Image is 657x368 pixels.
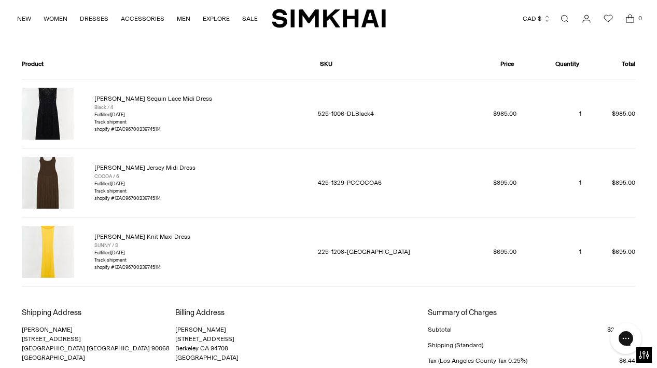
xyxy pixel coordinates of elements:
a: Open search modal [554,8,575,29]
a: Track shipment [94,257,127,263]
a: ACCESSORIES [121,7,164,30]
img: Jamie Jersey Midi Dress [22,157,74,209]
dd: $695.00 [476,247,517,256]
td: 525-1006-DLBlack4 [310,79,467,148]
a: DRESSES [80,7,108,30]
img: Delphine Sequin Lace Midi Dress [22,88,74,140]
th: SKU [310,59,467,79]
a: [PERSON_NAME] Knit Maxi Dress [94,233,190,240]
a: Wishlist [598,8,619,29]
td: 1 [525,217,590,286]
div: Shipping (Standard) [428,340,483,350]
button: CAD $ [523,7,551,30]
iframe: Gorgias live chat messenger [605,319,647,358]
a: Go to the account page [576,8,597,29]
p: [PERSON_NAME] [STREET_ADDRESS] Berkeley CA 94708 [GEOGRAPHIC_DATA] [175,325,329,362]
a: EXPLORE [203,7,230,30]
td: 425-1329-PCCOCOA6 [310,148,467,217]
iframe: Sign Up via Text for Offers [8,329,104,360]
td: $895.00 [590,148,635,217]
td: 1 [525,79,590,148]
div: COCOA / 6 [94,173,195,180]
a: Open cart modal [620,8,640,29]
th: Quantity [525,59,590,79]
dd: $985.00 [476,109,517,118]
p: [PERSON_NAME] [STREET_ADDRESS] [GEOGRAPHIC_DATA] [GEOGRAPHIC_DATA] 90068 [GEOGRAPHIC_DATA] [22,325,175,362]
a: NEW [17,7,31,30]
h3: Summary of Charges [428,307,635,319]
a: WOMEN [44,7,67,30]
div: Fulfilled [94,249,190,271]
time: [DATE] [110,181,125,186]
div: Fulfilled [94,111,212,133]
div: shopify #1ZAC96700239745114 [94,195,195,202]
div: SUNNY / S [94,242,190,249]
img: Laurelle Knit Maxi Dress [22,226,74,278]
a: MEN [177,7,190,30]
div: Subtotal [428,325,452,334]
td: $695.00 [590,217,635,286]
a: [PERSON_NAME] Jersey Midi Dress [94,164,195,171]
div: shopify #1ZAC96700239745114 [94,126,212,133]
th: Price [467,59,525,79]
th: Product [22,59,310,79]
th: Total [590,59,635,79]
div: Black / 4 [94,104,212,111]
h3: Billing Address [175,307,329,319]
td: 1 [525,148,590,217]
a: SALE [242,7,258,30]
div: $6.44 [619,356,635,365]
span: 0 [635,13,645,23]
td: $985.00 [590,79,635,148]
div: Tax (Los Angeles County Tax 0.25%) [428,356,527,365]
a: [PERSON_NAME] Sequin Lace Midi Dress [94,95,212,102]
dd: $895.00 [476,178,517,187]
a: Track shipment [94,119,127,125]
a: SIMKHAI [272,8,386,29]
div: shopify #1ZAC96700239745114 [94,264,190,271]
time: [DATE] [110,250,125,255]
a: Track shipment [94,188,127,194]
td: 225-1208-[GEOGRAPHIC_DATA] [310,217,467,286]
div: Fulfilled [94,180,195,202]
time: [DATE] [110,112,125,117]
h3: Shipping Address [22,307,175,319]
time: [DATE] 6:26 am [320,30,364,37]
